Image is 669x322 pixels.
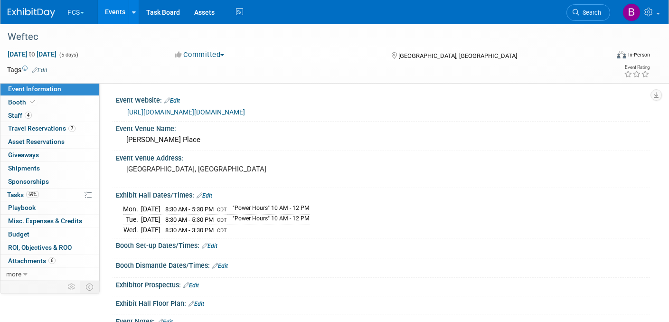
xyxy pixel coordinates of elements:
div: Weftec [4,28,595,46]
div: Event Venue Name: [116,122,650,133]
a: Staff4 [0,109,99,122]
td: [DATE] [141,215,160,225]
span: to [28,50,37,58]
a: Budget [0,228,99,241]
span: more [6,270,21,278]
a: Attachments6 [0,255,99,267]
div: In-Person [628,51,650,58]
span: Shipments [8,164,40,172]
i: Booth reservation complete [30,99,35,104]
span: 6 [48,257,56,264]
a: Edit [164,97,180,104]
span: Booth [8,98,37,106]
img: ExhibitDay [8,8,55,18]
td: Tue. [123,215,141,225]
a: ROI, Objectives & ROO [0,241,99,254]
span: Search [579,9,601,16]
td: Personalize Event Tab Strip [64,281,80,293]
span: 69% [26,191,39,198]
span: Travel Reservations [8,124,75,132]
div: Event Website: [116,93,650,105]
a: Travel Reservations7 [0,122,99,135]
span: 8:30 AM - 3:30 PM [165,227,214,234]
a: Shipments [0,162,99,175]
td: Mon. [123,204,141,215]
span: CDT [217,227,227,234]
div: [PERSON_NAME] Place [123,133,643,147]
div: Booth Set-up Dates/Times: [116,238,650,251]
img: Barb DeWyer [622,3,641,21]
a: Tasks69% [0,189,99,201]
div: Booth Dismantle Dates/Times: [116,258,650,271]
span: CDT [217,207,227,213]
a: Asset Reservations [0,135,99,148]
a: Playbook [0,201,99,214]
span: Playbook [8,204,36,211]
div: Event Venue Address: [116,151,650,163]
td: Tags [7,65,47,75]
img: Format-Inperson.png [617,51,626,58]
span: Misc. Expenses & Credits [8,217,82,225]
a: Edit [212,263,228,269]
a: Sponsorships [0,175,99,188]
span: Tasks [7,191,39,199]
span: Asset Reservations [8,138,65,145]
div: Exhibit Hall Dates/Times: [116,188,650,200]
span: 4 [25,112,32,119]
span: CDT [217,217,227,223]
div: Exhibitor Prospectus: [116,278,650,290]
span: 8:30 AM - 5:30 PM [165,206,214,213]
td: "Power Hours" 10 AM - 12 PM [227,215,310,225]
td: "Power Hours" 10 AM - 12 PM [227,204,310,215]
span: Budget [8,230,29,238]
a: Edit [32,67,47,74]
div: Event Format [555,49,650,64]
td: Wed. [123,225,141,235]
span: [DATE] [DATE] [7,50,57,58]
a: Misc. Expenses & Credits [0,215,99,227]
td: Toggle Event Tabs [80,281,100,293]
span: ROI, Objectives & ROO [8,244,72,251]
a: Giveaways [0,149,99,161]
td: [DATE] [141,225,160,235]
span: 7 [68,125,75,132]
span: Giveaways [8,151,39,159]
a: Edit [183,282,199,289]
span: 8:30 AM - 5:30 PM [165,216,214,223]
a: [URL][DOMAIN_NAME][DOMAIN_NAME] [127,108,245,116]
div: Event Rating [624,65,650,70]
span: Event Information [8,85,61,93]
td: [DATE] [141,204,160,215]
span: Attachments [8,257,56,265]
a: Booth [0,96,99,109]
a: Edit [188,301,204,307]
button: Committed [171,50,228,60]
a: more [0,268,99,281]
span: [GEOGRAPHIC_DATA], [GEOGRAPHIC_DATA] [398,52,517,59]
span: Staff [8,112,32,119]
a: Edit [197,192,212,199]
span: Sponsorships [8,178,49,185]
div: Exhibit Hall Floor Plan: [116,296,650,309]
a: Edit [202,243,217,249]
a: Search [566,4,610,21]
a: Event Information [0,83,99,95]
span: (5 days) [58,52,78,58]
pre: [GEOGRAPHIC_DATA], [GEOGRAPHIC_DATA] [126,165,328,173]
